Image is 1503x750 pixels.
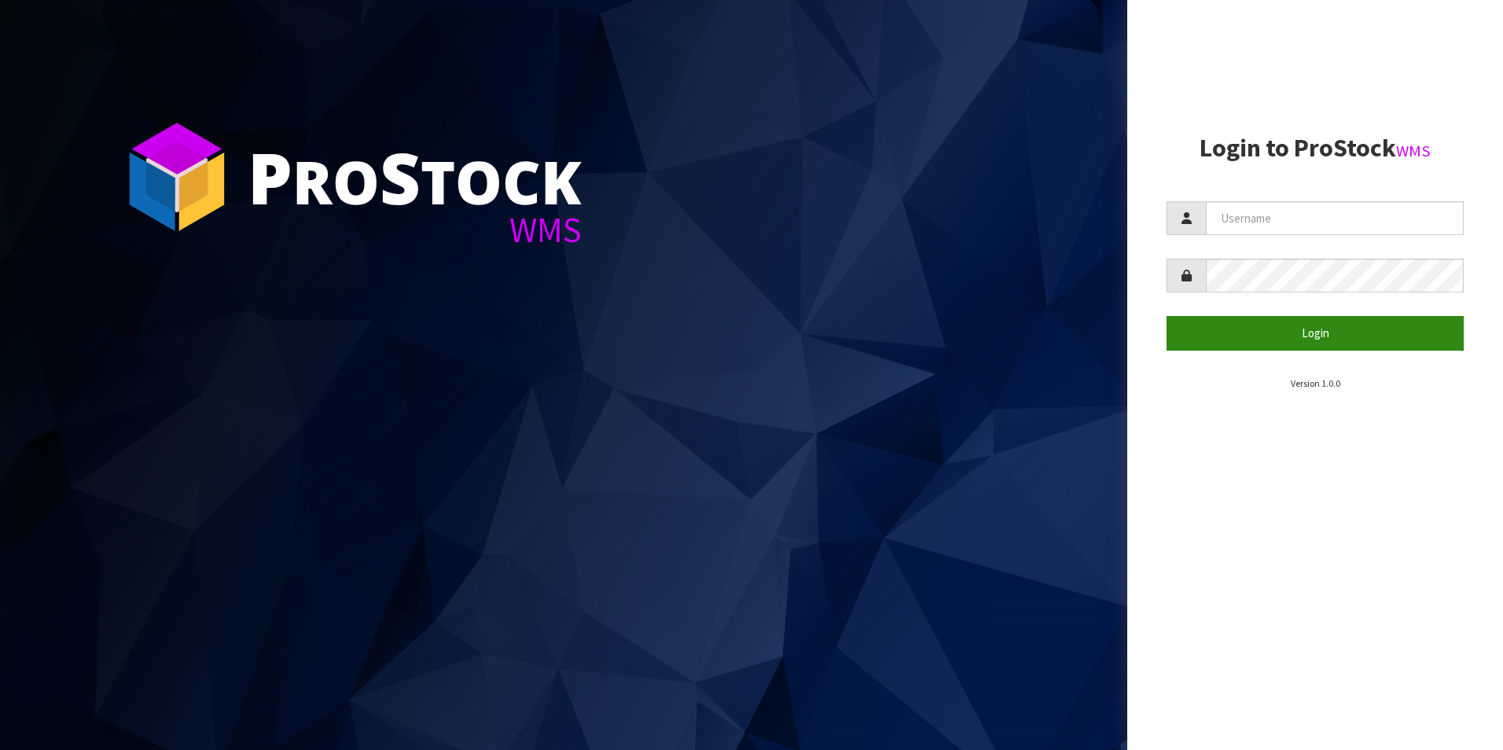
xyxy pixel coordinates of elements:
[1167,134,1464,162] h2: Login to ProStock
[1396,141,1431,161] small: WMS
[248,212,582,248] div: WMS
[248,129,292,225] span: P
[1291,377,1340,389] small: Version 1.0.0
[1167,316,1464,350] button: Login
[380,129,421,225] span: S
[118,118,236,236] img: ProStock Cube
[248,142,582,212] div: ro tock
[1206,201,1464,235] input: Username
